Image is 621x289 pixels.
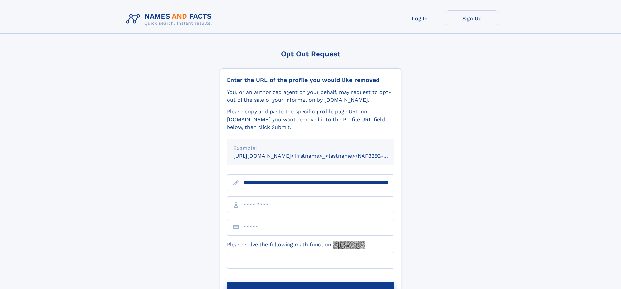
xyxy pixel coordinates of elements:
[227,88,394,104] div: You, or an authorized agent on your behalf, may request to opt-out of the sale of your informatio...
[227,241,365,249] label: Please solve the following math function:
[220,50,401,58] div: Opt Out Request
[233,144,388,152] div: Example:
[227,108,394,131] div: Please copy and paste the specific profile page URL on [DOMAIN_NAME] you want removed into the Pr...
[123,10,217,28] img: Logo Names and Facts
[394,10,446,26] a: Log In
[227,77,394,84] div: Enter the URL of the profile you would like removed
[446,10,498,26] a: Sign Up
[233,153,407,159] small: [URL][DOMAIN_NAME]<firstname>_<lastname>/NAF325G-xxxxxxxx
